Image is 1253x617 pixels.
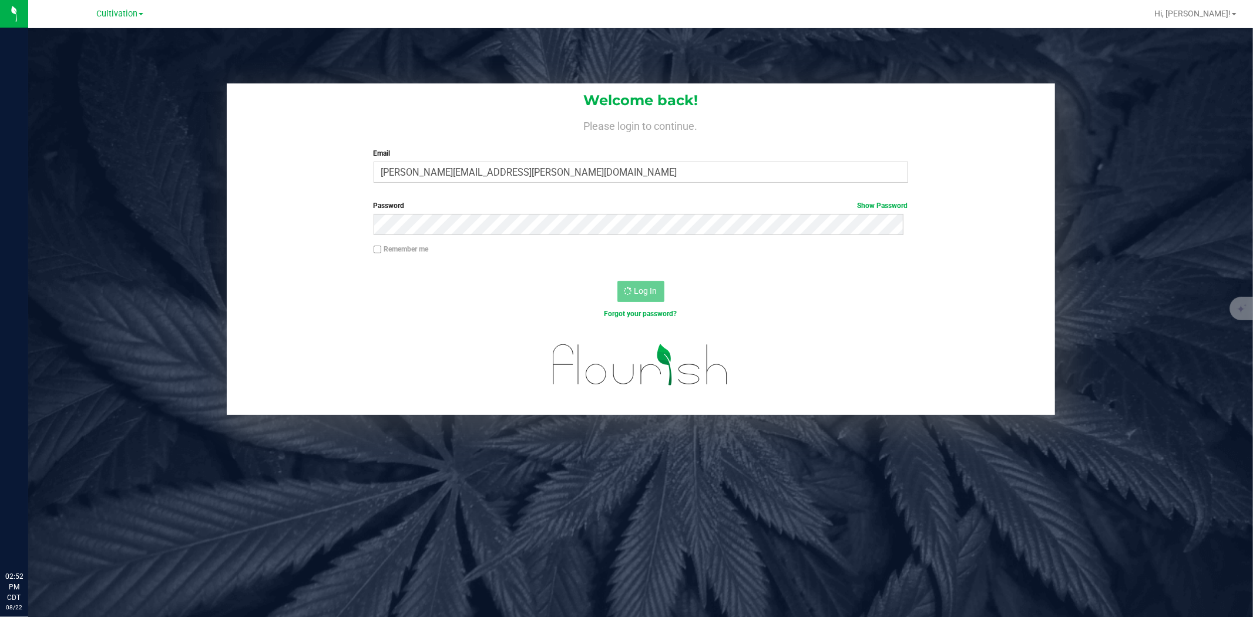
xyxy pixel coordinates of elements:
[604,310,677,318] a: Forgot your password?
[858,202,908,210] a: Show Password
[5,571,23,603] p: 02:52 PM CDT
[374,246,382,254] input: Remember me
[5,603,23,612] p: 08/22
[1154,9,1231,18] span: Hi, [PERSON_NAME]!
[634,286,657,296] span: Log In
[227,93,1055,108] h1: Welcome back!
[374,148,908,159] label: Email
[537,331,744,398] img: flourish_logo.svg
[617,281,664,302] button: Log In
[374,202,405,210] span: Password
[96,9,137,19] span: Cultivation
[374,244,429,254] label: Remember me
[227,118,1055,132] h4: Please login to continue.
